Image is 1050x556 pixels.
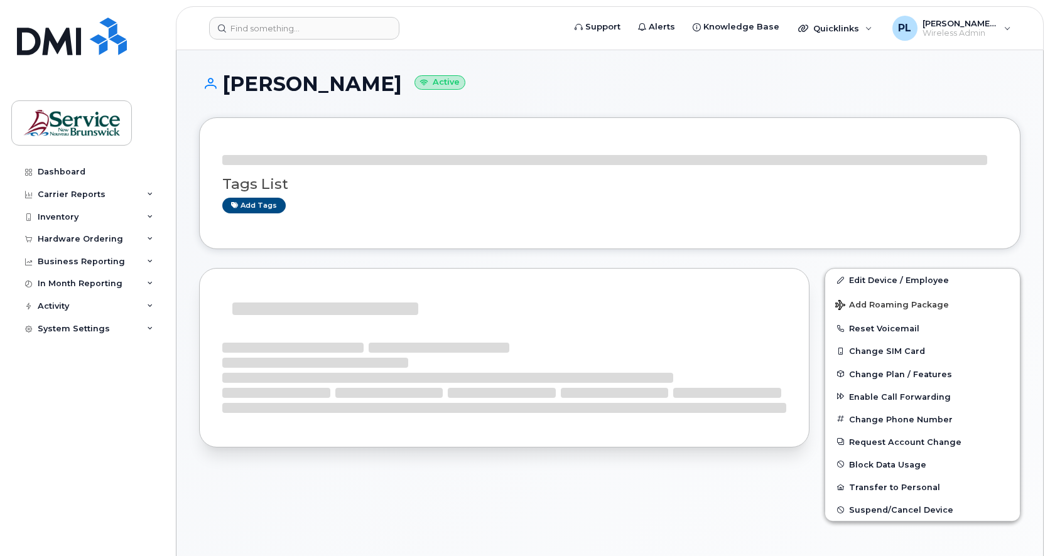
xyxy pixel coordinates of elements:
button: Suspend/Cancel Device [825,498,1020,521]
a: Add tags [222,198,286,213]
button: Change SIM Card [825,339,1020,362]
span: Change Plan / Features [849,369,952,378]
h1: [PERSON_NAME] [199,73,1020,95]
h3: Tags List [222,176,997,192]
button: Enable Call Forwarding [825,385,1020,408]
button: Transfer to Personal [825,476,1020,498]
button: Block Data Usage [825,453,1020,476]
button: Change Phone Number [825,408,1020,430]
span: Enable Call Forwarding [849,392,951,401]
button: Request Account Change [825,430,1020,453]
button: Reset Voicemail [825,317,1020,339]
span: Suspend/Cancel Device [849,505,953,515]
button: Change Plan / Features [825,363,1020,385]
span: Add Roaming Package [835,300,949,312]
small: Active [414,75,465,90]
a: Edit Device / Employee [825,269,1020,291]
button: Add Roaming Package [825,291,1020,317]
